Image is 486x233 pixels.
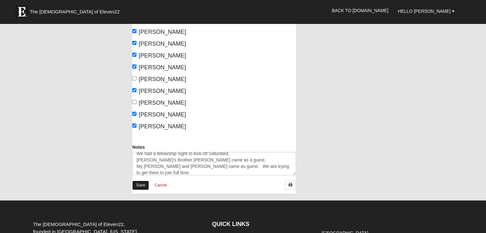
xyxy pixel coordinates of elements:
[132,100,136,104] input: [PERSON_NAME]
[132,152,296,176] textarea: We had a fellowship night to kick off Saturated.
[12,2,140,18] a: The [DEMOGRAPHIC_DATA] of Eleven22
[327,3,393,19] a: Back to [DOMAIN_NAME]
[132,144,145,150] label: Notes
[139,41,186,47] span: [PERSON_NAME]
[139,88,186,94] span: [PERSON_NAME]
[139,123,186,130] span: [PERSON_NAME]
[132,112,136,116] input: [PERSON_NAME]
[132,76,136,80] input: [PERSON_NAME]
[15,5,28,18] img: Eleven22 logo
[212,221,310,228] h4: QUICK LINKS
[150,180,171,190] a: Cancel
[139,52,186,59] span: [PERSON_NAME]
[139,100,186,106] span: [PERSON_NAME]
[132,29,136,33] input: [PERSON_NAME]
[285,180,296,190] a: Print Attendance Roster
[139,29,186,35] span: [PERSON_NAME]
[132,124,136,128] input: [PERSON_NAME]
[30,9,120,15] span: The [DEMOGRAPHIC_DATA] of Eleven22
[398,9,451,14] span: Hello [PERSON_NAME]
[132,41,136,45] input: [PERSON_NAME]
[132,64,136,69] input: [PERSON_NAME]
[132,181,149,190] a: Save
[139,64,186,71] span: [PERSON_NAME]
[139,76,186,82] span: [PERSON_NAME]
[393,3,459,19] a: Hello [PERSON_NAME]
[132,88,136,92] input: [PERSON_NAME]
[139,111,186,118] span: [PERSON_NAME]
[132,53,136,57] input: [PERSON_NAME]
